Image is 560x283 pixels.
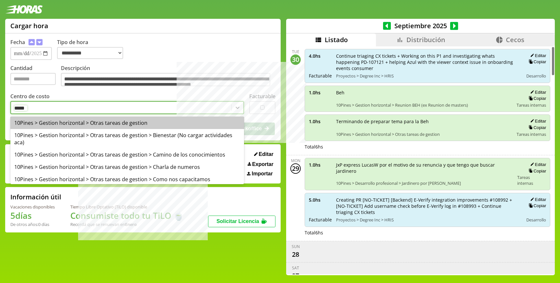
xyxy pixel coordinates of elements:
span: 1.0 hs [309,89,332,96]
span: Exportar [252,161,274,167]
button: Copiar [527,59,546,65]
div: 28 [290,249,301,260]
h1: Cargar hora [10,21,48,30]
div: Sat [292,265,299,271]
div: Total 6 hs [305,230,550,236]
span: Editar [259,151,273,157]
button: Copiar [527,203,546,208]
button: Editar [528,118,546,124]
div: Mon [291,158,300,163]
span: Distribución [406,35,445,44]
label: Centro de costo [10,93,50,100]
div: 10Pines > Gestion horizontal > Otras tareas de gestion [10,117,244,129]
label: Cantidad [10,65,61,88]
div: 30 [290,54,301,65]
span: Tareas internas [517,131,546,137]
div: scrollable content [286,46,555,274]
span: Creating PR [NO-TICKET] [Backend] E-Verify integration improvements #108992 + [NO-TICKET] Add use... [336,197,519,215]
span: Cecos [506,35,524,44]
h1: 5 días [10,210,55,221]
button: Editar [528,162,546,167]
button: Copiar [527,125,546,130]
span: Facturable [309,217,332,223]
label: Facturable [249,93,275,100]
span: Terminando de preparar tema para la Beh [336,118,512,124]
button: Solicitar Licencia [208,216,275,227]
b: Enero [125,221,137,227]
textarea: Descripción [61,73,270,87]
div: Vacaciones disponibles [10,204,55,210]
span: Facturable [309,73,332,79]
span: JxP express LucasW por el motivo de su renuncia y que tengo que buscar jardinero [336,162,513,174]
span: Septiembre 2025 [391,21,450,30]
input: Cantidad [10,73,56,85]
span: 1.0 hs [309,118,332,124]
span: Tareas internas [517,102,546,108]
h2: Información útil [10,193,61,201]
span: Beh [336,89,512,96]
div: 10Pines > Gestion horizontal > Otras tareas de gestion > Charla de numeros [10,161,244,173]
button: Editar [528,53,546,58]
button: Copiar [527,168,546,174]
div: Total 6 hs [305,144,550,150]
span: 10Pines > Desarrollo profesional > Jardinero por [PERSON_NAME] [336,180,513,186]
button: Exportar [246,161,275,168]
div: 10Pines > Gestion horizontal > Otras tareas de gestion > Como nos capacitamos [10,173,244,185]
button: Editar [528,89,546,95]
label: Fecha [10,39,25,46]
span: Proyectos > Degree Inc > HRIS [336,73,519,79]
label: Tipo de hora [57,39,128,60]
span: 5.0 hs [309,197,332,203]
select: Tipo de hora [57,47,123,59]
div: 10Pines > Gestion horizontal > Otras tareas de gestion > Camino de los conocimientos [10,148,244,161]
span: 4.0 hs [309,53,332,59]
div: De otros años: 0 días [10,221,55,227]
div: 27 [290,271,301,281]
div: Tiempo Libre Optativo (TiLO) disponible [70,204,184,210]
div: 10Pines > Gestion horizontal > Otras tareas de gestion > Bienestar (No cargar actividades aca) [10,129,244,148]
button: Editar [528,197,546,202]
span: 1.0 hs [309,162,332,168]
span: Listado [325,35,348,44]
div: 29 [290,163,301,174]
button: Copiar [527,96,546,101]
span: Tareas internas [517,174,546,186]
div: Tue [292,49,299,54]
button: Editar [252,151,275,158]
span: Importar [252,171,273,177]
label: Descripción [61,65,275,88]
span: Desarrollo [526,217,546,223]
img: logotipo [5,5,43,14]
span: Solicitar Licencia [216,218,259,224]
div: Recordá que se renuevan en [70,221,184,227]
span: 10Pines > Gestion horizontal > Otras tareas de gestion [336,131,512,137]
span: Proyectos > Degree Inc > HRIS [336,217,519,223]
span: Continue triaging CX tickets + Working on this P1 and investigating whats happening PD-107121 + h... [336,53,519,71]
h1: Consumiste todo tu TiLO 🍵 [70,210,184,221]
span: 10Pines > Gestion horizontal > Reunion BEH (ex Reunion de masters) [336,102,512,108]
span: Desarrollo [526,73,546,79]
div: Sun [292,244,300,249]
